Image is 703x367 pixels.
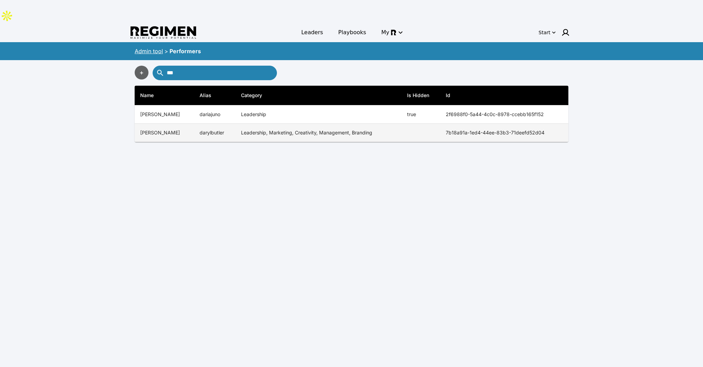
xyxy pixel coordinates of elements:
[440,124,568,142] th: 7b18a91a-1ed4-44ee-83b3-71deefd52d04
[194,86,235,105] th: Alias
[377,26,406,39] button: My
[135,66,148,79] button: +
[338,28,366,37] span: Playbooks
[301,28,323,37] span: Leaders
[235,86,402,105] th: Category
[402,105,440,124] td: true
[131,26,196,39] img: Regimen logo
[537,27,557,38] button: Start
[381,28,389,37] span: My
[170,47,201,55] div: Performers
[135,86,194,105] th: Name
[561,28,570,37] img: user icon
[135,48,163,55] a: Admin tool
[135,105,194,124] th: [PERSON_NAME]
[194,124,235,142] td: darylbutler
[194,105,235,124] td: dariajuno
[440,86,568,105] th: Id
[539,29,550,36] div: Start
[164,47,168,55] div: >
[135,124,194,142] th: [PERSON_NAME]
[135,86,568,142] table: simple table
[235,124,402,142] td: Leadership, Marketing, Creativity, Management, Branding
[402,86,440,105] th: Is Hidden
[297,26,327,39] a: Leaders
[235,105,402,124] td: Leadership
[334,26,370,39] a: Playbooks
[440,105,568,124] th: 2f6988f0-5a44-4c0c-8978-ccebb165f152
